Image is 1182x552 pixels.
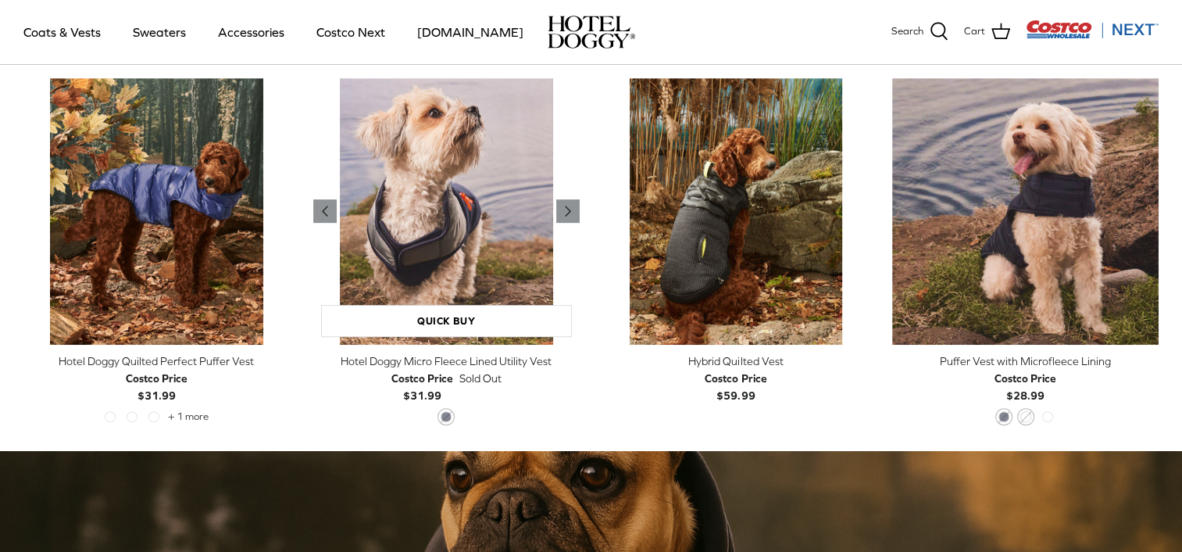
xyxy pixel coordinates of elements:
[892,353,1159,370] div: Puffer Vest with Microfleece Lining
[548,16,635,48] a: hoteldoggy.com hoteldoggycom
[891,22,948,42] a: Search
[391,370,453,387] div: Costco Price
[603,353,870,405] a: Hybrid Quilted Vest Costco Price$59.99
[23,353,290,405] a: Hotel Doggy Quilted Perfect Puffer Vest Costco Price$31.99
[964,23,985,40] span: Cart
[892,78,1159,345] a: Puffer Vest with Microfleece Lining
[313,78,580,345] a: Hotel Doggy Micro Fleece Lined Utility Vest
[313,353,580,370] div: Hotel Doggy Micro Fleece Lined Utility Vest
[556,199,580,223] a: Previous
[603,353,870,370] div: Hybrid Quilted Vest
[892,353,1159,405] a: Puffer Vest with Microfleece Lining Costco Price$28.99
[705,370,766,402] b: $59.99
[168,411,209,422] span: + 1 more
[119,5,200,59] a: Sweaters
[964,22,1010,42] a: Cart
[23,353,290,370] div: Hotel Doggy Quilted Perfect Puffer Vest
[705,370,766,387] div: Costco Price
[391,370,453,402] b: $31.99
[313,353,580,405] a: Hotel Doggy Micro Fleece Lined Utility Vest Costco Price$31.99 Sold Out
[302,5,399,59] a: Costco Next
[321,305,572,337] a: Quick buy
[23,78,290,345] a: Hotel Doggy Quilted Perfect Puffer Vest
[603,78,870,345] a: Hybrid Quilted Vest
[548,16,635,48] img: hoteldoggycom
[995,370,1056,387] div: Costco Price
[403,5,537,59] a: [DOMAIN_NAME]
[1026,20,1159,39] img: Costco Next
[313,199,337,223] a: Previous
[891,23,923,40] span: Search
[126,370,187,402] b: $31.99
[995,370,1056,402] b: $28.99
[1026,30,1159,41] a: Visit Costco Next
[9,5,115,59] a: Coats & Vests
[204,5,298,59] a: Accessories
[126,370,187,387] div: Costco Price
[459,370,502,387] span: Sold Out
